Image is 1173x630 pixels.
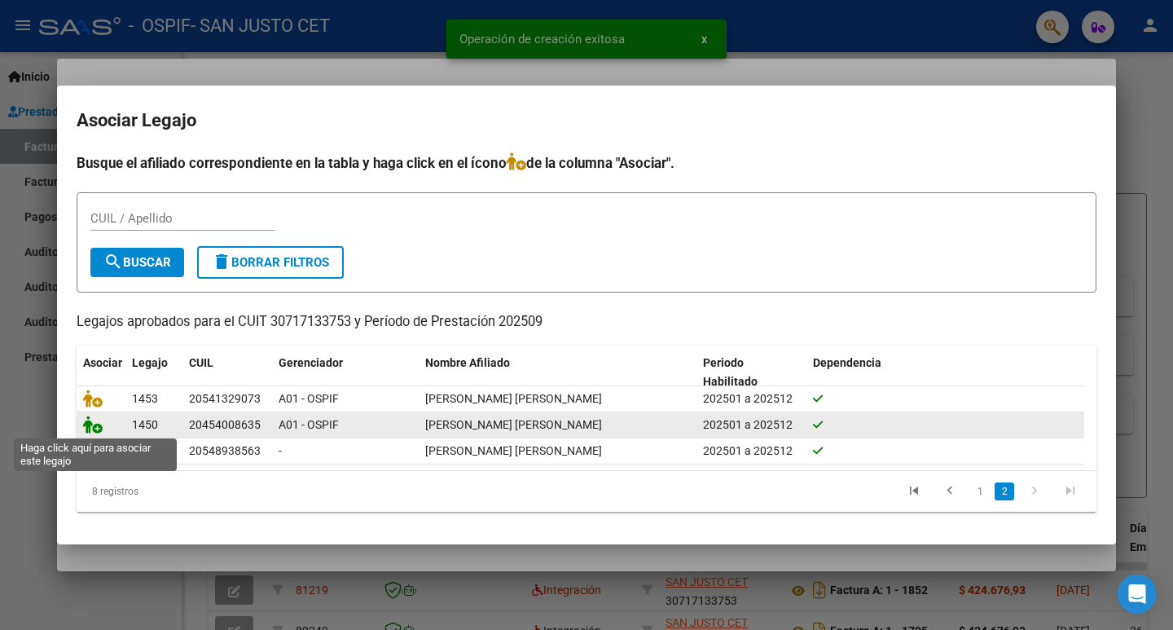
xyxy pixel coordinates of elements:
datatable-header-cell: CUIL [182,346,272,399]
span: Legajo [132,356,168,369]
span: CARRIZO DUARTE JEREMIAS MISAEL [425,392,602,405]
div: 20454008635 [189,416,261,434]
a: go to next page [1019,482,1050,500]
a: go to first page [898,482,929,500]
a: go to last page [1055,482,1086,500]
div: 202501 a 202512 [703,390,800,408]
span: RIOS NICOLAS AGUSTIN [425,418,602,431]
span: CUIL [189,356,213,369]
span: A01 - OSPIF [279,392,339,405]
div: 202501 a 202512 [703,416,800,434]
div: 202501 a 202512 [703,442,800,460]
datatable-header-cell: Asociar [77,346,125,399]
h2: Asociar Legajo [77,105,1096,136]
span: Buscar [103,255,171,270]
span: Dependencia [813,356,881,369]
mat-icon: delete [212,252,231,271]
datatable-header-cell: Legajo [125,346,182,399]
p: Legajos aprobados para el CUIT 30717133753 y Período de Prestación 202509 [77,312,1096,333]
span: Nombre Afiliado [425,356,510,369]
span: SILVA GOMEZ ANGEL GABRIEL [425,444,602,457]
span: Gerenciador [279,356,343,369]
span: Asociar [83,356,122,369]
li: page 1 [968,478,992,505]
a: go to previous page [934,482,965,500]
span: Borrar Filtros [212,255,329,270]
h4: Busque el afiliado correspondiente en la tabla y haga click en el ícono de la columna "Asociar". [77,152,1096,174]
li: page 2 [992,478,1017,505]
a: 1 [970,482,990,500]
div: 20548938563 [189,442,261,460]
div: Open Intercom Messenger [1118,575,1157,614]
button: Buscar [90,248,184,277]
div: 20541329073 [189,390,261,408]
span: 1453 [132,392,158,405]
button: Borrar Filtros [197,246,344,279]
datatable-header-cell: Dependencia [806,346,1084,399]
span: A01 - OSPIF [279,418,339,431]
span: 1450 [132,418,158,431]
span: Periodo Habilitado [703,356,758,388]
mat-icon: search [103,252,123,271]
div: 8 registros [77,471,278,512]
datatable-header-cell: Gerenciador [272,346,419,399]
datatable-header-cell: Nombre Afiliado [419,346,696,399]
a: 2 [995,482,1014,500]
span: 1448 [132,444,158,457]
span: - [279,444,282,457]
datatable-header-cell: Periodo Habilitado [696,346,806,399]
